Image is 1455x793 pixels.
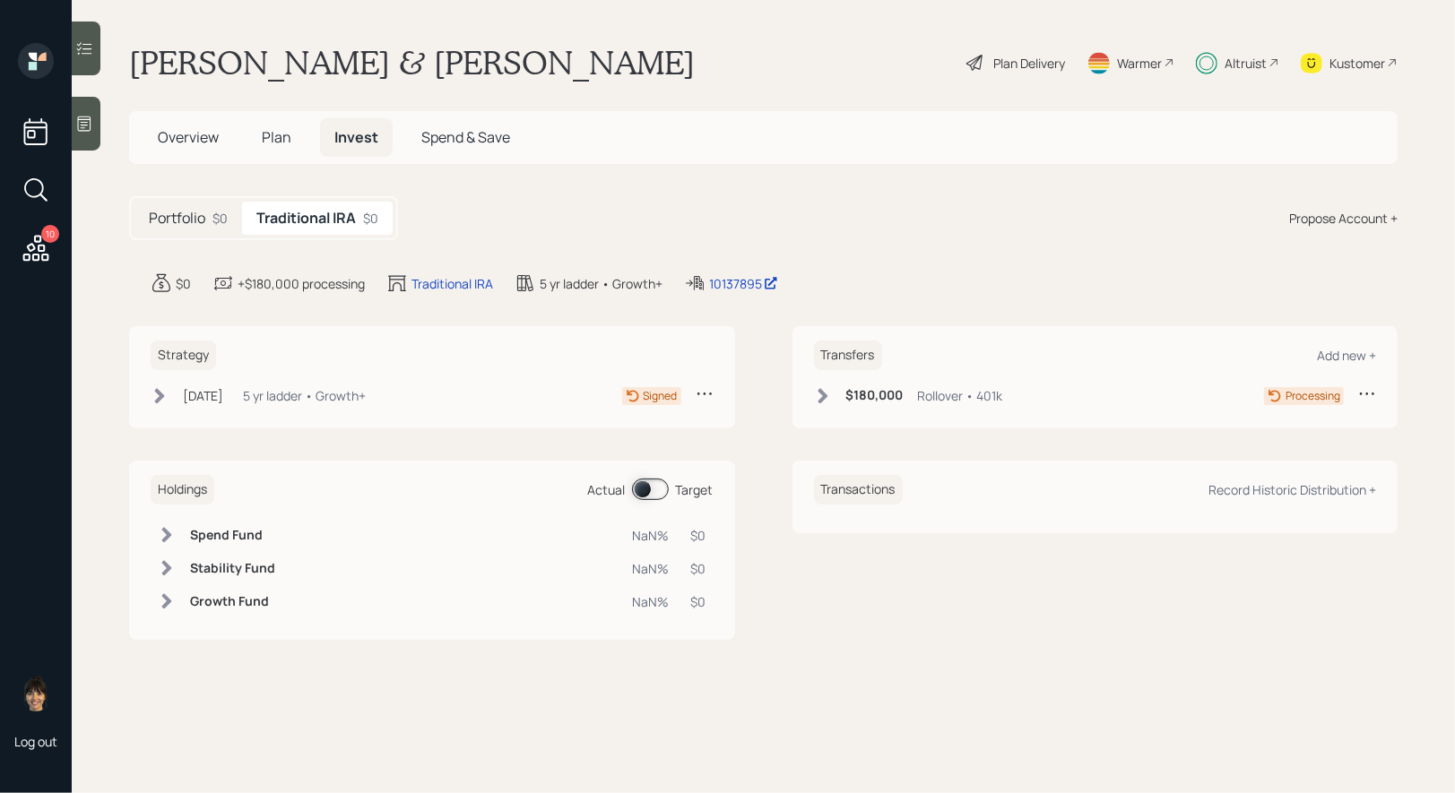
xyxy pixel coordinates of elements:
[363,209,378,228] div: $0
[190,528,275,543] h6: Spend Fund
[190,561,275,576] h6: Stability Fund
[411,274,493,293] div: Traditional IRA
[540,274,663,293] div: 5 yr ladder • Growth+
[691,559,706,578] div: $0
[846,388,904,403] h6: $180,000
[151,475,214,504] h6: Holdings
[243,386,366,405] div: 5 yr ladder • Growth+
[151,340,216,370] h6: Strategy
[691,526,706,545] div: $0
[176,274,191,293] div: $0
[149,210,205,227] h5: Portfolio
[41,225,59,243] div: 10
[993,54,1065,73] div: Plan Delivery
[129,43,695,82] h1: [PERSON_NAME] & [PERSON_NAME]
[1117,54,1162,73] div: Warmer
[1286,388,1340,404] div: Processing
[691,592,706,611] div: $0
[262,127,291,147] span: Plan
[158,127,219,147] span: Overview
[676,480,714,499] div: Target
[190,594,275,609] h6: Growth Fund
[814,475,903,504] h6: Transactions
[334,127,378,147] span: Invest
[212,209,228,228] div: $0
[256,210,356,227] h5: Traditional IRA
[814,340,882,370] h6: Transfers
[709,274,778,293] div: 10137895
[633,526,670,545] div: NaN%
[1329,54,1385,73] div: Kustomer
[1208,481,1376,498] div: Record Historic Distribution +
[918,386,1003,405] div: Rollover • 401k
[183,386,223,405] div: [DATE]
[1289,209,1398,228] div: Propose Account +
[1317,347,1376,364] div: Add new +
[18,676,54,711] img: treva-nostdahl-headshot.png
[588,480,626,499] div: Actual
[633,559,670,578] div: NaN%
[238,274,365,293] div: +$180,000 processing
[644,388,678,404] div: Signed
[14,733,57,750] div: Log out
[1225,54,1267,73] div: Altruist
[421,127,510,147] span: Spend & Save
[633,592,670,611] div: NaN%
